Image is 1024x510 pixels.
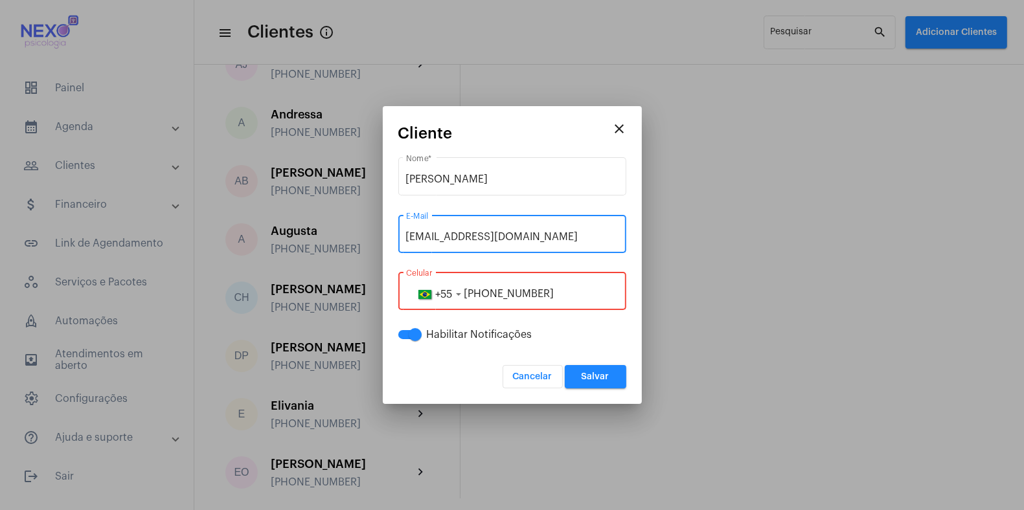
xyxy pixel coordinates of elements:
mat-icon: close [612,121,628,137]
span: Salvar [582,372,609,381]
span: +55 [436,289,453,300]
input: 31 99999-1111 [406,288,619,300]
button: +55 [406,278,464,310]
button: Salvar [565,365,626,388]
input: Digite o nome [406,173,619,185]
button: Cancelar [503,365,563,388]
span: Habilitar Notificações [427,327,532,342]
span: Cliente [398,125,453,142]
span: Cancelar [513,372,552,381]
input: E-Mail [406,231,619,243]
